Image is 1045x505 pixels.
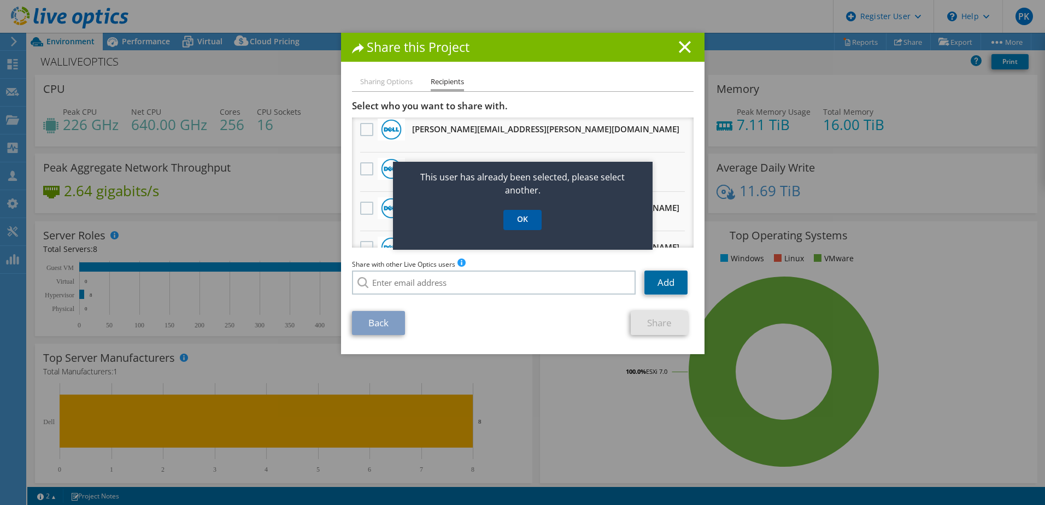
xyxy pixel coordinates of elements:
img: Dell [381,237,402,258]
img: Dell [381,158,402,179]
a: Share [631,311,688,335]
a: OK [503,210,542,230]
li: Sharing Options [360,75,413,89]
span: Share with other Live Optics users [352,260,455,269]
h3: [DOMAIN_NAME][EMAIL_ADDRESS][DOMAIN_NAME] [412,160,617,177]
h3: [PERSON_NAME][EMAIL_ADDRESS][PERSON_NAME][DOMAIN_NAME] [412,120,679,138]
li: Recipients [431,75,464,91]
a: Add [644,271,688,295]
img: Dell [381,198,402,219]
input: Enter email address [352,271,636,295]
h1: Share this Project [352,41,694,54]
h3: Select who you want to share with. [352,100,694,112]
a: Back [352,311,405,335]
img: Dell [381,119,402,140]
p: This user has already been selected, please select another. [393,171,653,197]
